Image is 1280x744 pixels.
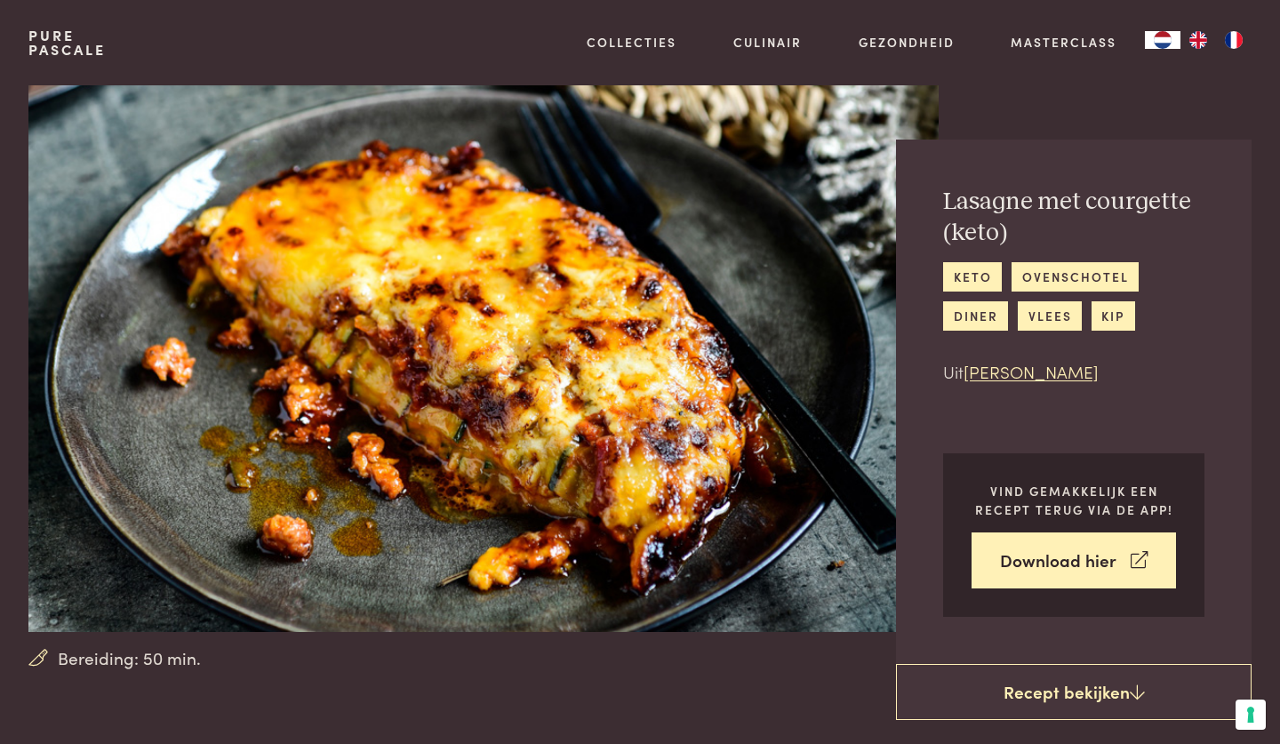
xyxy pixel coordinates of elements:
[1180,31,1216,49] a: EN
[58,645,201,671] span: Bereiding: 50 min.
[1180,31,1252,49] ul: Language list
[28,85,939,632] img: Lasagne met courgette (keto)
[1216,31,1252,49] a: FR
[587,33,676,52] a: Collecties
[1018,301,1082,331] a: vlees
[859,33,955,52] a: Gezondheid
[964,359,1099,383] a: [PERSON_NAME]
[943,262,1002,292] a: keto
[28,28,106,57] a: PurePascale
[1012,262,1139,292] a: ovenschotel
[972,532,1176,588] a: Download hier
[1011,33,1116,52] a: Masterclass
[1236,700,1266,730] button: Uw voorkeuren voor toestemming voor trackingtechnologieën
[972,482,1176,518] p: Vind gemakkelijk een recept terug via de app!
[896,664,1252,721] a: Recept bekijken
[1145,31,1180,49] a: NL
[1145,31,1180,49] div: Language
[943,187,1204,248] h2: Lasagne met courgette (keto)
[733,33,802,52] a: Culinair
[1145,31,1252,49] aside: Language selected: Nederlands
[943,301,1008,331] a: diner
[1092,301,1135,331] a: kip
[943,359,1204,385] p: Uit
